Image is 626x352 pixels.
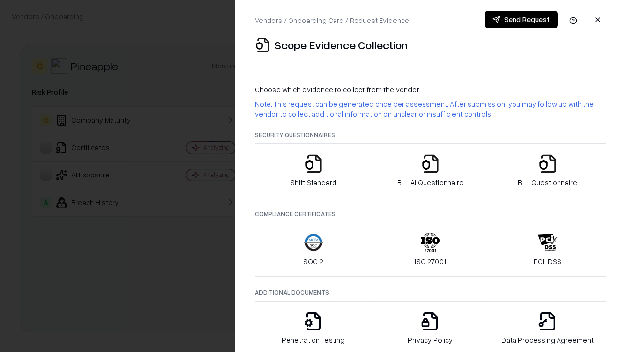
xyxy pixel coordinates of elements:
p: Shift Standard [291,177,336,188]
p: Security Questionnaires [255,131,606,139]
p: Compliance Certificates [255,210,606,218]
p: Scope Evidence Collection [274,37,408,53]
p: Additional Documents [255,288,606,297]
p: Choose which evidence to collect from the vendor: [255,85,606,95]
p: Data Processing Agreement [501,335,594,345]
button: Shift Standard [255,143,372,198]
button: SOC 2 [255,222,372,277]
button: ISO 27001 [372,222,490,277]
p: Privacy Policy [408,335,453,345]
p: Penetration Testing [282,335,345,345]
p: PCI-DSS [534,256,561,266]
p: Vendors / Onboarding Card / Request Evidence [255,15,409,25]
p: SOC 2 [303,256,323,266]
p: B+L AI Questionnaire [397,177,464,188]
button: PCI-DSS [489,222,606,277]
button: Send Request [485,11,558,28]
p: Note: This request can be generated once per assessment. After submission, you may follow up with... [255,99,606,119]
button: B+L Questionnaire [489,143,606,198]
button: B+L AI Questionnaire [372,143,490,198]
p: B+L Questionnaire [518,177,577,188]
p: ISO 27001 [415,256,446,266]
